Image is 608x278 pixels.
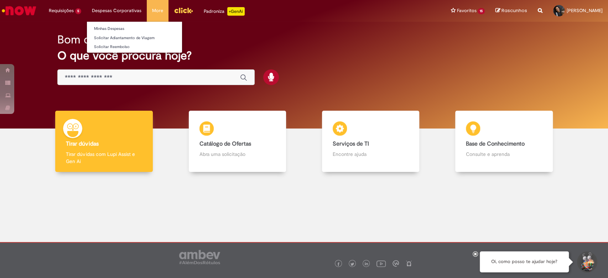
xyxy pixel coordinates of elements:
[393,260,399,267] img: logo_footer_workplace.png
[87,25,182,33] a: Minhas Despesas
[466,151,542,158] p: Consulte e aprenda
[37,111,171,172] a: Tirar dúvidas Tirar dúvidas com Lupi Assist e Gen Ai
[437,111,571,172] a: Base de Conhecimento Consulte e aprenda
[87,43,182,51] a: Solicitar Reembolso
[174,5,193,16] img: click_logo_yellow_360x200.png
[227,7,245,16] p: +GenAi
[87,34,182,42] a: Solicitar Adiantamento de Viagem
[57,33,154,46] h2: Bom dia, Francielly
[576,251,597,273] button: Iniciar Conversa de Suporte
[365,262,368,266] img: logo_footer_linkedin.png
[480,251,569,272] div: Oi, como posso te ajudar hoje?
[495,7,527,14] a: Rascunhos
[152,7,163,14] span: More
[304,111,437,172] a: Serviços de TI Encontre ajuda
[75,8,81,14] span: 5
[66,151,142,165] p: Tirar dúvidas com Lupi Assist e Gen Ai
[333,140,369,147] b: Serviços de TI
[199,151,275,158] p: Abra uma solicitação
[199,140,251,147] b: Catálogo de Ofertas
[478,8,485,14] span: 15
[333,151,409,158] p: Encontre ajuda
[204,7,245,16] div: Padroniza
[457,7,476,14] span: Favoritos
[567,7,603,14] span: [PERSON_NAME]
[502,7,527,14] span: Rascunhos
[57,49,551,62] h2: O que você procura hoje?
[350,262,354,266] img: logo_footer_twitter.png
[466,140,525,147] b: Base de Conhecimento
[376,259,386,268] img: logo_footer_youtube.png
[406,260,412,267] img: logo_footer_naosei.png
[92,7,141,14] span: Despesas Corporativas
[87,21,182,53] ul: Despesas Corporativas
[337,262,340,266] img: logo_footer_facebook.png
[179,250,220,264] img: logo_footer_ambev_rotulo_gray.png
[49,7,74,14] span: Requisições
[1,4,37,18] img: ServiceNow
[171,111,304,172] a: Catálogo de Ofertas Abra uma solicitação
[66,140,98,147] b: Tirar dúvidas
